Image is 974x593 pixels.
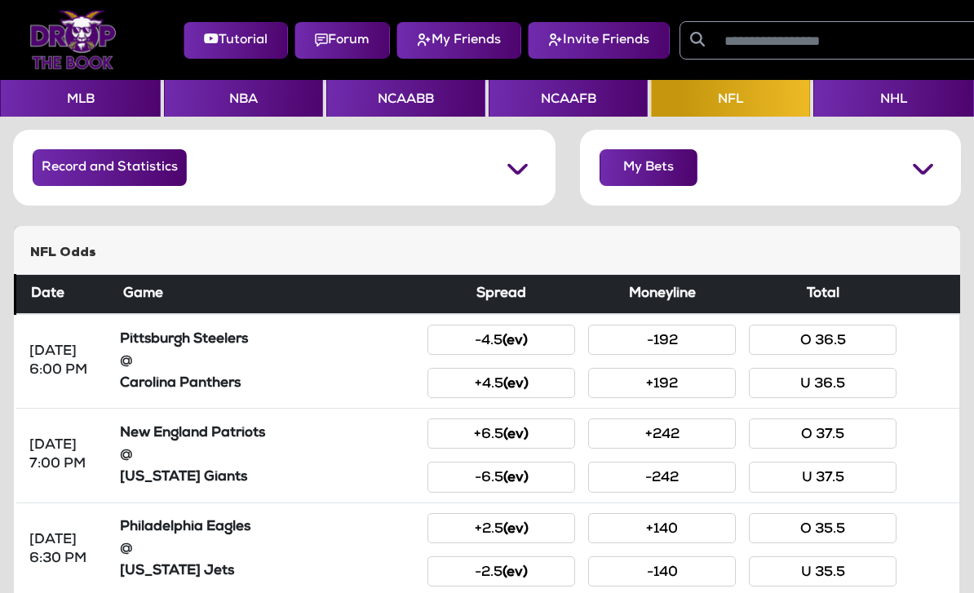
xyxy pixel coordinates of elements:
button: -140 [588,556,736,586]
small: (ev) [503,428,529,442]
button: -6.5(ev) [427,462,575,492]
button: NHL [813,80,974,117]
button: -242 [588,462,736,492]
strong: New England Patriots [120,427,265,440]
button: -2.5(ev) [427,556,575,586]
div: [DATE] 6:30 PM [29,531,100,569]
button: NCAAFB [489,80,648,117]
div: [DATE] 6:00 PM [29,343,100,380]
button: NFL [651,80,810,117]
div: @ [120,540,415,559]
small: (ev) [503,471,529,485]
button: My Friends [396,22,521,59]
button: -4.5(ev) [427,325,575,355]
th: Spread [421,275,582,315]
h5: NFL Odds [30,246,944,261]
button: +140 [588,513,736,543]
button: +4.5(ev) [427,368,575,398]
strong: Philadelphia Eagles [120,520,250,534]
button: -192 [588,325,736,355]
img: Logo [29,11,117,69]
small: (ev) [502,334,528,348]
button: Forum [294,22,390,59]
th: Total [742,275,903,315]
strong: Pittsburgh Steelers [120,333,248,347]
button: +2.5(ev) [427,513,575,543]
small: (ev) [502,566,528,580]
button: O 36.5 [749,325,897,355]
strong: Carolina Panthers [120,377,241,391]
button: +242 [588,418,736,449]
strong: [US_STATE] Giants [120,471,247,485]
button: U 37.5 [749,462,897,492]
button: U 35.5 [749,556,897,586]
button: +192 [588,368,736,398]
th: Game [113,275,422,315]
button: Record and Statistics [33,149,187,186]
th: Date [15,275,113,315]
button: +6.5(ev) [427,418,575,449]
button: NBA [164,80,323,117]
button: Tutorial [184,22,288,59]
button: NCAABB [326,80,485,117]
button: O 35.5 [749,513,897,543]
button: My Bets [600,149,697,186]
small: (ev) [503,378,529,392]
th: Moneyline [582,275,742,315]
div: @ [120,352,415,371]
small: (ev) [503,523,529,537]
strong: [US_STATE] Jets [120,564,234,578]
button: Invite Friends [528,22,670,59]
button: U 36.5 [749,368,897,398]
button: O 37.5 [749,418,897,449]
div: [DATE] 7:00 PM [29,436,100,474]
div: @ [120,446,415,465]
